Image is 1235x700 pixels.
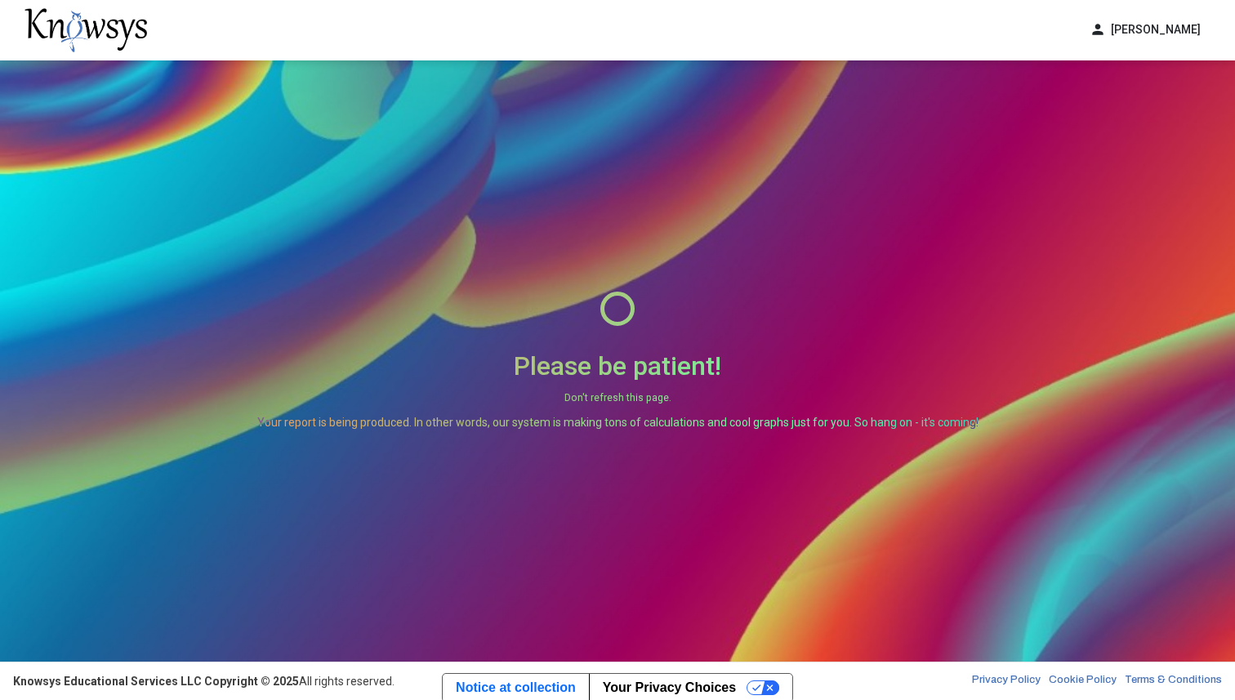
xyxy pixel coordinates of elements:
[257,350,979,381] h2: Please be patient!
[13,675,299,688] strong: Knowsys Educational Services LLC Copyright © 2025
[1090,21,1106,38] span: person
[1049,673,1117,689] a: Cookie Policy
[1080,16,1210,43] button: person[PERSON_NAME]
[972,673,1041,689] a: Privacy Policy
[1125,673,1222,689] a: Terms & Conditions
[257,414,979,430] p: Your report is being produced. In other words, our system is making tons of calculations and cool...
[25,8,147,52] img: knowsys-logo.png
[257,390,979,406] small: Don't refresh this page.
[13,673,395,689] div: All rights reserved.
